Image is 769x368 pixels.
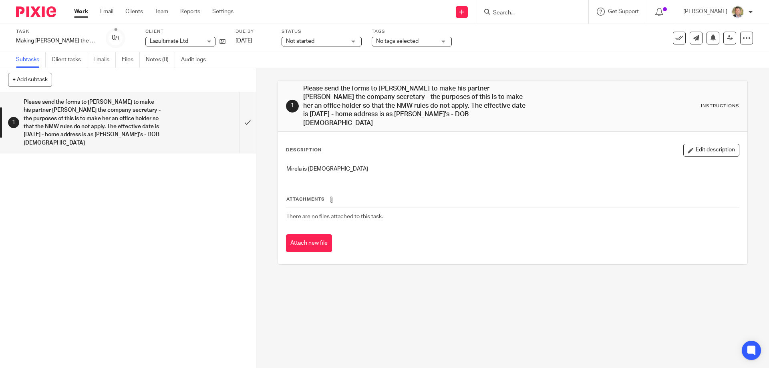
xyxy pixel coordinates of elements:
[145,28,225,35] label: Client
[93,52,116,68] a: Emails
[52,52,87,68] a: Client tasks
[731,6,744,18] img: High%20Res%20Andrew%20Price%20Accountants_Poppy%20Jakes%20photography-1118.jpg
[181,52,212,68] a: Audit logs
[8,73,52,86] button: + Add subtask
[303,84,530,127] h1: Please send the forms to [PERSON_NAME] to make his partner [PERSON_NAME] the company secretary - ...
[16,28,96,35] label: Task
[683,8,727,16] p: [PERSON_NAME]
[16,6,56,17] img: Pixie
[74,8,88,16] a: Work
[372,28,452,35] label: Tags
[122,52,140,68] a: Files
[701,103,739,109] div: Instructions
[286,147,322,153] p: Description
[286,165,739,173] p: Mirela is [DEMOGRAPHIC_DATA]
[8,117,19,128] div: 1
[115,36,120,40] small: /1
[112,33,120,42] div: 0
[212,8,234,16] a: Settings
[286,38,314,44] span: Not started
[376,38,419,44] span: No tags selected
[16,52,46,68] a: Subtasks
[146,52,175,68] a: Notes (0)
[282,28,362,35] label: Status
[180,8,200,16] a: Reports
[286,234,332,252] button: Attach new file
[150,38,188,44] span: Lazultimate Ltd
[683,144,739,157] button: Edit description
[286,197,325,201] span: Attachments
[286,214,383,219] span: There are no files attached to this task.
[492,10,564,17] input: Search
[16,37,96,45] div: Making Mirela Majkic the company secretary
[608,9,639,14] span: Get Support
[125,8,143,16] a: Clients
[236,38,252,44] span: [DATE]
[155,8,168,16] a: Team
[16,37,96,45] div: Making [PERSON_NAME] the company secretary
[236,28,272,35] label: Due by
[100,8,113,16] a: Email
[24,96,162,149] h1: Please send the forms to [PERSON_NAME] to make his partner [PERSON_NAME] the company secretary - ...
[286,100,299,113] div: 1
